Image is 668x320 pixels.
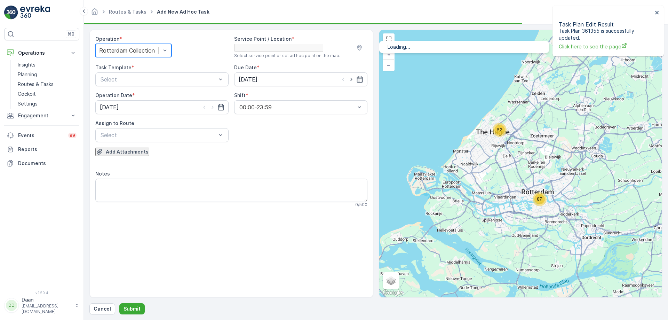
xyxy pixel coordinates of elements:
[387,52,390,57] span: +
[387,62,390,68] span: −
[89,303,115,314] button: Cancel
[95,148,149,156] button: Upload File
[18,61,35,68] p: Insights
[101,75,216,84] p: Select
[497,127,502,132] span: 52
[655,10,660,16] button: close
[4,46,79,60] button: Operations
[388,44,541,50] p: Loading...
[109,9,146,15] a: Routes & Tasks
[559,28,653,41] p: Task Plan 361355 is successfully updated.
[493,123,507,137] div: 52
[559,43,653,50] a: Click here to see the page
[15,79,79,89] a: Routes & Tasks
[91,10,98,16] a: Homepage
[381,288,404,297] a: Open this area in Google Maps (opens a new window)
[383,273,399,288] a: Layers
[18,71,37,78] p: Planning
[379,41,549,53] ul: Menu
[124,305,141,312] p: Submit
[234,53,340,58] span: Select service point or set ad hoc point on the map.
[95,100,229,114] input: dd/mm/yyyy
[67,31,74,37] p: ⌘B
[95,64,132,70] label: Task Template
[18,132,64,139] p: Events
[106,148,149,155] p: Add Attachments
[95,36,119,42] label: Operation
[18,81,54,88] p: Routes & Tasks
[94,305,111,312] p: Cancel
[18,100,38,107] p: Settings
[4,6,18,19] img: logo
[22,303,72,314] p: [EMAIL_ADDRESS][DOMAIN_NAME]
[383,49,394,60] a: Zoom In
[4,296,79,314] button: DDDaan[EMAIL_ADDRESS][DOMAIN_NAME]
[355,202,367,208] p: 0 / 500
[15,70,79,79] a: Planning
[18,160,77,167] p: Documents
[101,131,216,139] p: Select
[18,112,65,119] p: Engagement
[537,196,542,202] span: 87
[18,146,77,153] p: Reports
[4,291,79,295] span: v 1.50.4
[4,142,79,156] a: Reports
[383,34,394,45] a: View Fullscreen
[95,120,134,126] label: Assign to Route
[95,171,110,177] label: Notes
[6,300,17,311] div: DD
[234,72,367,86] input: dd/mm/yyyy
[70,133,75,138] p: 99
[4,156,79,170] a: Documents
[18,91,36,97] p: Cockpit
[383,60,394,70] a: Zoom Out
[95,92,132,98] label: Operation Date
[4,128,79,142] a: Events99
[15,99,79,109] a: Settings
[559,21,653,28] p: Task Plan Edit Result
[234,64,257,70] label: Due Date
[18,49,65,56] p: Operations
[119,303,145,314] button: Submit
[381,288,404,297] img: Google
[156,8,211,15] span: Add New Ad Hoc Task
[15,89,79,99] a: Cockpit
[22,296,72,303] p: Daan
[234,92,246,98] label: Shift
[20,6,50,19] img: logo_light-DOdMpM7g.png
[533,192,547,206] div: 87
[234,36,292,42] label: Service Point / Location
[4,109,79,123] button: Engagement
[379,30,662,44] input: Search address or service points
[15,60,79,70] a: Insights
